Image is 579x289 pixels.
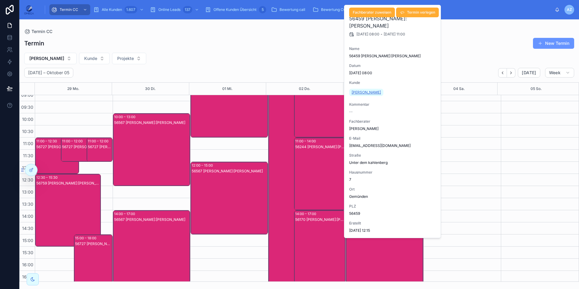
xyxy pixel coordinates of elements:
a: Offene Kunden Übersicht5 [203,4,268,15]
div: 11:00 – 12:0056727 [PERSON_NAME]:[PERSON_NAME] [87,138,112,161]
span: 14:30 [21,226,35,231]
div: 11:00 – 12:3056727 [PERSON_NAME]:[PERSON_NAME] [35,138,79,174]
span: 15:30 [21,250,35,255]
div: 10:00 – 13:0056567 [PERSON_NAME]:[PERSON_NAME] [113,114,190,186]
div: 12:30 – 15:3056759 [PERSON_NAME]:[PERSON_NAME] [35,174,101,246]
span: E-Mail [349,136,436,141]
div: 5 [259,6,266,13]
span: Erstellt [349,221,436,226]
span: [EMAIL_ADDRESS][DOMAIN_NAME] [349,143,436,148]
div: 56759 [PERSON_NAME]:[PERSON_NAME] [36,181,100,186]
button: Next [507,68,515,78]
button: 01 Mi. [222,83,233,95]
button: Select Button [79,53,110,64]
h1: Termin [24,39,44,48]
span: Fachberater zuweisen [353,10,391,15]
div: 56244 [PERSON_NAME]:[PERSON_NAME] [295,144,345,149]
div: 137 [183,6,192,13]
span: Ort [349,187,436,192]
div: 11:00 – 12:0056727 [PERSON_NAME]:[PERSON_NAME] [61,138,104,161]
span: - [381,32,382,37]
div: 11:00 – 12:30 [36,138,58,144]
div: 56727 [PERSON_NAME]:[PERSON_NAME] [62,144,104,149]
button: Fachberater zuweisen [349,8,395,17]
div: 12:00 – 15:00 [192,162,214,168]
span: 14:00 [21,214,35,219]
span: 10:30 [21,129,35,134]
span: Kommentar [349,102,436,107]
div: 11:00 – 14:0056244 [PERSON_NAME]:[PERSON_NAME] [294,138,345,210]
span: Projekte [117,55,134,61]
span: [PERSON_NAME] [29,55,64,61]
button: Week [545,68,574,78]
span: Alle Kunden [102,7,122,12]
span: Hausnummer [349,170,436,175]
span: Straße [349,153,436,158]
span: [DATE] 08:00 [356,32,379,37]
button: 29 Mo. [67,83,79,95]
button: Back [498,68,507,78]
span: Offene Kunden Übersicht [213,7,256,12]
div: 56567 [PERSON_NAME]:[PERSON_NAME] [192,169,267,174]
div: 30 Di. [145,83,156,95]
span: [PERSON_NAME] [349,126,379,131]
span: 13:30 [21,201,35,207]
div: 56170 [PERSON_NAME]:[PERSON_NAME] [295,217,345,222]
span: 12:30 [21,177,35,182]
span: [DATE] 12:15 [349,228,436,233]
a: Bewertung CC [311,4,350,15]
span: Fachberater [349,119,436,124]
span: 56459 [349,211,436,216]
span: 09:00 [20,92,35,98]
button: 05 So. [531,83,542,95]
h2: 56459 [PERSON_NAME]:[PERSON_NAME] [349,15,436,29]
button: [DATE] [518,68,540,78]
span: 7 [349,177,436,182]
div: 14:00 – 17:0056567 [PERSON_NAME]:[PERSON_NAME] [113,211,190,283]
button: 04 Sa. [453,83,465,95]
a: [PERSON_NAME] [349,89,383,96]
span: 16:00 [21,262,35,267]
div: 11:00 – 14:00 [295,138,317,144]
span: [DATE] 08:00 [349,71,436,75]
div: 08:00 – 11:0056459 [PERSON_NAME]:[PERSON_NAME] [294,65,345,137]
h2: [DATE] – Oktober 05 [28,70,69,76]
button: Termin verlegen [396,8,439,17]
div: 56727 [PERSON_NAME]:[PERSON_NAME] [36,144,78,149]
div: 14:00 – 17:0056170 [PERSON_NAME]:[PERSON_NAME] [294,211,345,283]
span: 16:30 [21,274,35,279]
div: 02 Do. [299,83,310,95]
a: Termin CC [24,28,52,35]
span: 10:00 [21,117,35,122]
div: 11:00 – 12:00 [62,138,84,144]
div: scrollable content [39,3,555,16]
div: 56567 [PERSON_NAME]:[PERSON_NAME] [114,217,190,222]
div: 10:00 – 13:00 [114,114,137,120]
div: 12:30 – 15:30 [36,174,59,181]
button: Select Button [24,53,77,64]
span: 09:30 [20,105,35,110]
a: Alle Kunden1.607 [91,4,147,15]
span: -- [349,109,353,114]
div: 08:00 – 11:00[PERSON_NAME]: [191,65,268,137]
span: 13:00 [21,189,35,194]
span: 15:00 [21,238,35,243]
button: Select Button [112,53,146,64]
span: 56459 [PERSON_NAME]:[PERSON_NAME] [349,54,436,58]
div: 15:00 – 18:00 [75,235,98,241]
span: 11:30 [22,153,35,158]
div: 56567 [PERSON_NAME]:[PERSON_NAME] [114,120,190,125]
span: Kunde [84,55,97,61]
a: Termin CC [49,4,90,15]
a: Stellungnahme Offen1 [352,4,417,15]
div: 14:00 – 17:00 [295,211,318,217]
span: Gemünden [349,194,436,199]
button: New Termin [533,38,574,49]
span: Termin CC [31,28,52,35]
span: Termin CC [60,7,78,12]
